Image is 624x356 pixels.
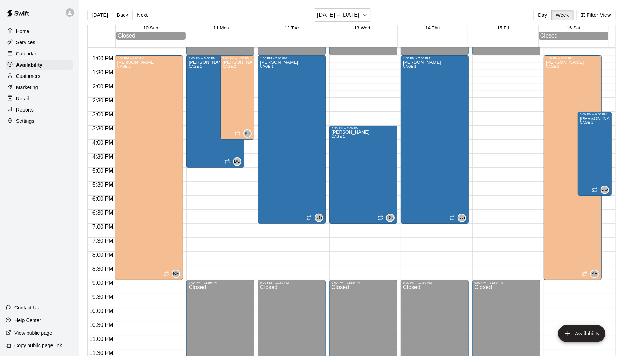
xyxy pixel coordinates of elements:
[16,28,29,35] p: Home
[474,281,538,284] div: 9:00 PM – 11:59 PM
[91,210,115,216] span: 6:30 PM
[188,281,252,284] div: 9:00 PM – 11:59 PM
[403,281,467,284] div: 9:00 PM – 11:59 PM
[316,214,322,221] span: DG
[558,325,605,342] button: add
[91,196,115,202] span: 6:00 PM
[540,33,606,39] div: Closed
[580,121,594,125] span: CAGE 1
[117,65,131,68] span: CAGE 2
[602,186,608,193] span: DG
[118,33,184,39] div: Closed
[260,281,324,284] div: 9:00 PM – 11:59 PM
[16,95,29,102] p: Retail
[87,10,112,20] button: [DATE]
[315,214,323,222] div: Dustin Geiger
[91,168,115,174] span: 5:00 PM
[6,26,73,36] a: Home
[6,105,73,115] a: Reports
[188,65,202,68] span: CAGE 1
[403,65,417,68] span: CAGE 1
[6,48,73,59] a: Calendar
[91,112,115,117] span: 3:00 PM
[16,61,42,68] p: Availability
[235,131,240,136] span: Recurring availability
[459,214,465,221] span: DG
[14,329,52,336] p: View public page
[143,25,158,31] button: 10 Sun
[601,186,609,194] div: Dustin Geiger
[260,56,324,60] div: 1:00 PM – 7:00 PM
[592,187,598,193] span: Recurring availability
[173,270,179,277] span: KF
[576,10,616,20] button: Filter View
[544,55,602,280] div: 1:00 PM – 9:00 PM: Available
[258,55,326,224] div: 1:00 PM – 7:00 PM: Available
[567,25,581,31] button: 16 Sat
[449,215,455,221] span: Recurring availability
[306,215,312,221] span: Recurring availability
[115,55,183,280] div: 1:00 PM – 9:00 PM: Available
[233,157,241,166] div: Dustin Geiger
[112,10,133,20] button: Back
[91,252,115,258] span: 8:00 PM
[284,25,299,31] span: 12 Tue
[243,129,252,138] div: Kyle Froemke
[6,37,73,48] a: Services
[331,281,395,284] div: 9:00 PM – 11:59 PM
[14,304,39,311] p: Contact Us
[88,322,115,328] span: 10:30 PM
[188,56,242,60] div: 1:00 PM – 5:00 PM
[132,10,152,20] button: Next
[213,25,229,31] button: 11 Mon
[16,106,34,113] p: Reports
[91,154,115,160] span: 4:30 PM
[592,270,597,277] span: KF
[117,56,181,60] div: 1:00 PM – 9:00 PM
[533,10,551,20] button: Day
[91,98,115,103] span: 2:30 PM
[222,65,236,68] span: CAGE 2
[314,8,371,22] button: [DATE] – [DATE]
[6,82,73,93] a: Marketing
[91,266,115,272] span: 8:30 PM
[91,280,115,286] span: 9:00 PM
[331,127,395,130] div: 3:30 PM – 7:00 PM
[91,224,115,230] span: 7:00 PM
[91,83,115,89] span: 2:00 PM
[354,25,370,31] button: 13 Wed
[91,126,115,132] span: 3:30 PM
[590,270,599,278] div: Kyle Froemke
[186,55,244,168] div: 1:00 PM – 5:00 PM: Available
[6,116,73,126] a: Settings
[16,50,36,57] p: Calendar
[578,112,612,196] div: 3:00 PM – 6:00 PM: Available
[580,113,610,116] div: 3:00 PM – 6:00 PM
[16,84,38,91] p: Marketing
[6,71,73,81] a: Customers
[546,56,599,60] div: 1:00 PM – 9:00 PM
[88,308,115,314] span: 10:00 PM
[6,93,73,104] div: Retail
[222,56,252,60] div: 1:00 PM – 4:00 PM
[88,350,115,356] span: 11:30 PM
[386,214,395,222] div: Dustin Geiger
[220,55,254,140] div: 1:00 PM – 4:00 PM: Available
[88,336,115,342] span: 11:00 PM
[91,55,115,61] span: 1:00 PM
[458,214,466,222] div: Dustin Geiger
[497,25,509,31] button: 15 Fri
[14,342,62,349] p: Copy public page link
[6,60,73,70] a: Availability
[317,10,359,20] h6: [DATE] – [DATE]
[91,238,115,244] span: 7:30 PM
[91,140,115,146] span: 4:00 PM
